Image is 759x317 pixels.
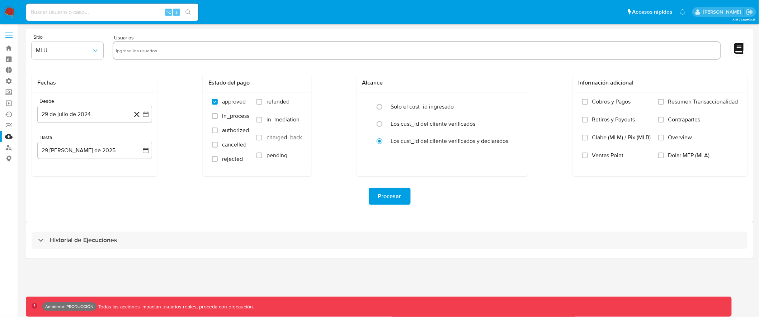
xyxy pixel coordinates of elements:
input: Buscar usuario o caso... [26,8,198,17]
span: s [175,9,178,15]
span: ⌥ [166,9,171,15]
p: Ambiente: PRODUCCIÓN [45,305,94,308]
p: diego.assum@mercadolibre.com [703,9,744,15]
p: Todas las acciones impactan usuarios reales, proceda con precaución. [96,303,254,310]
span: Accesos rápidos [632,8,673,16]
button: search-icon [181,7,195,17]
a: Notificaciones [680,9,686,15]
a: Salir [746,8,754,16]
